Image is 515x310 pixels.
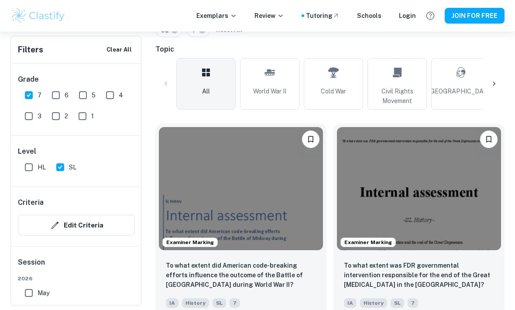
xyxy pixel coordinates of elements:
button: Please log in to bookmark exemplars [302,131,319,148]
span: 5 [92,90,96,100]
span: SL [213,298,226,308]
span: Civil Rights Movement [371,86,423,106]
span: Examiner Marking [341,238,395,246]
span: 2 [65,111,68,121]
img: Clastify logo [10,7,66,24]
span: IA [166,298,179,308]
span: 3 [38,111,41,121]
a: Tutoring [306,11,340,21]
span: 2026 [18,275,135,282]
h6: Topic [155,44,505,55]
span: 7 [408,298,418,308]
p: To what extent was FDR governmental intervention responsible for the end of the Great Depression ... [344,261,494,289]
span: 6 [65,90,69,100]
button: Please log in to bookmark exemplars [480,131,498,148]
p: Exemplars [196,11,237,21]
span: 1 [91,111,94,121]
span: Examiner Marking [163,238,217,246]
span: HL [38,162,46,172]
span: History [360,298,387,308]
span: 7 [230,298,240,308]
button: Edit Criteria [18,215,135,236]
h6: Filters [18,44,43,56]
h6: Session [18,257,135,275]
p: Review [254,11,284,21]
img: History IA example thumbnail: To what extent did American code-breakin [159,127,323,250]
span: 4 [119,90,123,100]
span: World War II [253,86,286,96]
span: 7 [38,90,41,100]
span: IA [344,298,357,308]
span: SL [69,162,76,172]
button: JOIN FOR FREE [445,8,505,24]
img: History IA example thumbnail: To what extent was FDR governmental int [337,127,501,250]
h6: Criteria [18,197,44,208]
a: Login [399,11,416,21]
span: May [38,288,49,298]
span: [GEOGRAPHIC_DATA] [429,86,493,96]
a: Schools [357,11,381,21]
h6: Grade [18,74,135,85]
h6: Level [18,146,135,157]
span: Cold War [321,86,346,96]
p: To what extent did American code-breaking efforts influence the outcome of the Battle of Midway d... [166,261,316,289]
span: SL [391,298,404,308]
span: All [202,86,210,96]
button: Help and Feedback [423,8,438,23]
span: History [182,298,209,308]
button: Clear All [104,43,134,56]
